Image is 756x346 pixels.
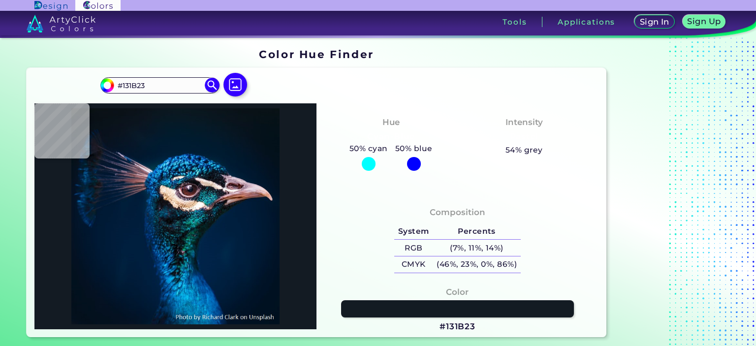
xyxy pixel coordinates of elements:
[641,18,668,26] h5: Sign In
[433,240,520,256] h5: (7%, 11%, 14%)
[394,256,433,273] h5: CMYK
[636,16,673,28] a: Sign In
[114,79,206,92] input: type color..
[433,256,520,273] h5: (46%, 23%, 0%, 86%)
[363,131,419,143] h3: Cyan-Blue
[440,321,475,333] h3: #131B23
[505,144,543,157] h5: 54% grey
[39,108,312,324] img: img_pavlin.jpg
[558,18,615,26] h3: Applications
[685,16,724,28] a: Sign Up
[689,18,719,25] h5: Sign Up
[382,115,400,129] h4: Hue
[205,78,220,93] img: icon search
[223,73,247,96] img: icon picture
[346,142,391,155] h5: 50% cyan
[34,1,67,10] img: ArtyClick Design logo
[433,223,520,240] h5: Percents
[394,223,433,240] h5: System
[391,142,436,155] h5: 50% blue
[503,18,527,26] h3: Tools
[27,15,96,32] img: logo_artyclick_colors_white.svg
[430,205,485,220] h4: Composition
[394,240,433,256] h5: RGB
[505,115,543,129] h4: Intensity
[259,47,374,62] h1: Color Hue Finder
[505,131,542,143] h3: Pastel
[446,285,469,299] h4: Color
